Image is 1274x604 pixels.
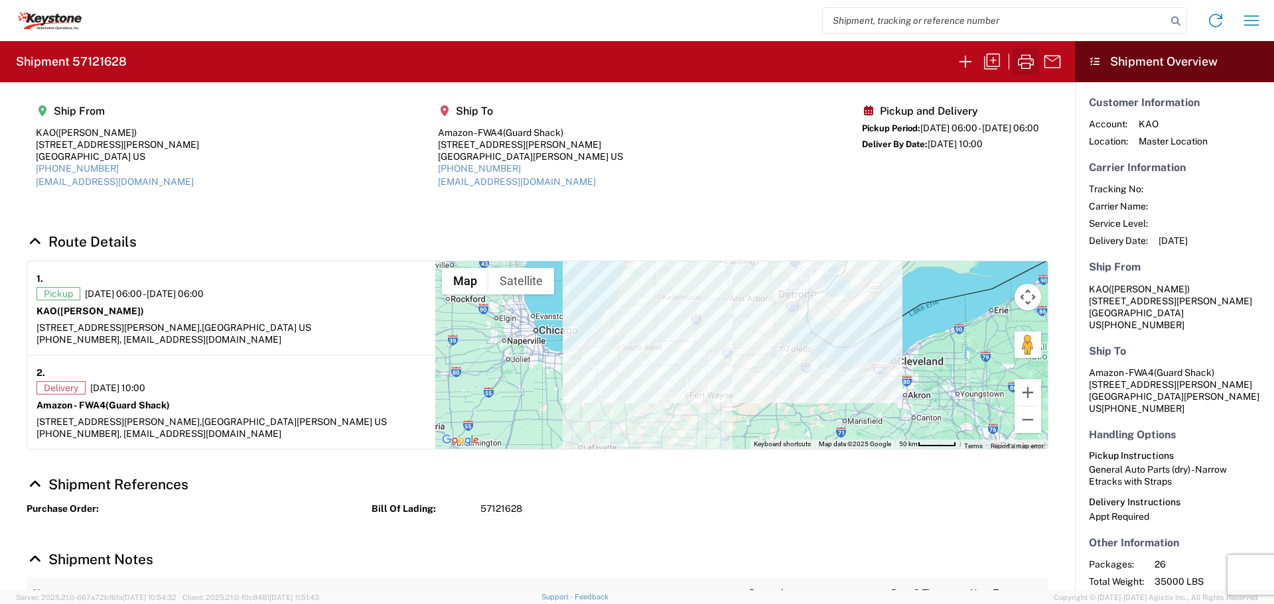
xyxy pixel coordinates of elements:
[823,8,1167,33] input: Shipment, tracking or reference number
[1089,497,1260,508] h6: Delivery Instructions
[1089,450,1260,461] h6: Pickup Instructions
[1089,345,1260,357] h5: Ship To
[1101,403,1184,414] span: [PHONE_NUMBER]
[27,551,153,568] a: Hide Details
[1139,118,1208,130] span: KAO
[1089,283,1260,331] address: [GEOGRAPHIC_DATA] US
[1075,41,1274,82] header: Shipment Overview
[439,432,482,449] img: Google
[36,333,426,345] div: [PHONE_NUMBER], [EMAIL_ADDRESS][DOMAIN_NAME]
[1015,406,1041,433] button: Zoom out
[1089,161,1260,174] h5: Carrier Information
[85,288,204,300] span: [DATE] 06:00 - [DATE] 06:00
[36,416,202,427] span: [STREET_ADDRESS][PERSON_NAME],
[862,105,1039,117] h5: Pickup and Delivery
[182,593,319,601] span: Client: 2025.21.0-f0c8481
[1089,135,1128,147] span: Location:
[36,306,144,316] strong: KAO
[438,163,521,174] a: [PHONE_NUMBER]
[575,593,608,601] a: Feedback
[1089,463,1260,487] div: General Auto Parts (dry) - Narrow Etracks with Straps
[36,287,80,300] span: Pickup
[754,440,811,449] button: Keyboard shortcuts
[36,176,194,187] a: [EMAIL_ADDRESS][DOMAIN_NAME]
[1139,135,1208,147] span: Master Location
[480,503,522,515] span: 57121628
[1089,217,1148,229] span: Service Level:
[1101,320,1184,330] span: [PHONE_NUMBER]
[488,268,554,294] button: Show satellite imagery
[439,432,482,449] a: Open this area in Google Maps (opens a new window)
[1015,379,1041,406] button: Zoom in
[1089,428,1260,441] h5: Handling Options
[928,139,983,149] span: [DATE] 10:00
[36,105,199,117] h5: Ship From
[372,503,471,515] strong: Bill Of Lading:
[862,123,920,133] span: Pickup Period:
[1089,367,1260,414] address: [GEOGRAPHIC_DATA][PERSON_NAME] US
[106,400,170,410] span: (Guard Shack)
[36,163,119,174] a: [PHONE_NUMBER]
[1089,284,1109,294] span: KAO
[57,306,144,316] span: ([PERSON_NAME])
[895,440,960,449] button: Map Scale: 50 km per 54 pixels
[1054,591,1258,603] span: Copyright © [DATE]-[DATE] Agistix Inc., All Rights Reserved
[1089,575,1144,587] span: Total Weight:
[819,440,891,448] span: Map data ©2025 Google
[438,151,623,162] div: [GEOGRAPHIC_DATA][PERSON_NAME] US
[36,400,170,410] strong: Amazon - FWA4
[36,127,199,139] div: KAO
[27,503,126,515] strong: Purchase Order:
[1015,284,1041,310] button: Map camera controls
[438,176,596,187] a: [EMAIL_ADDRESS][DOMAIN_NAME]
[36,322,202,333] span: [STREET_ADDRESS][PERSON_NAME],
[1089,118,1128,130] span: Account:
[964,442,983,450] a: Terms
[1155,558,1268,570] span: 26
[1089,367,1252,390] span: Amazon - FWA4 [STREET_ADDRESS][PERSON_NAME]
[1015,332,1041,358] button: Drag Pegman onto the map to open Street View
[269,593,319,601] span: [DATE] 11:51:43
[541,593,575,601] a: Support
[1089,296,1252,306] span: [STREET_ADDRESS][PERSON_NAME]
[1089,558,1144,570] span: Packages:
[36,381,86,394] span: Delivery
[36,139,199,151] div: [STREET_ADDRESS][PERSON_NAME]
[1089,261,1260,273] h5: Ship From
[1089,511,1260,522] div: Appt Required
[920,123,1039,133] span: [DATE] 06:00 - [DATE] 06:00
[36,428,426,440] div: [PHONE_NUMBER], [EMAIL_ADDRESS][DOMAIN_NAME]
[1089,96,1260,109] h5: Customer Information
[202,416,387,427] span: [GEOGRAPHIC_DATA][PERSON_NAME] US
[202,322,311,333] span: [GEOGRAPHIC_DATA] US
[1089,183,1148,195] span: Tracking No:
[16,54,127,70] h2: Shipment 57121628
[27,233,137,250] a: Hide Details
[503,127,563,138] span: (Guard Shack)
[123,593,177,601] span: [DATE] 10:54:32
[438,127,623,139] div: Amazon - FWA4
[1154,367,1214,378] span: (Guard Shack)
[1155,575,1268,587] span: 35000 LBS
[90,382,145,394] span: [DATE] 10:00
[36,151,199,162] div: [GEOGRAPHIC_DATA] US
[1109,284,1190,294] span: ([PERSON_NAME])
[36,271,43,287] strong: 1.
[1089,536,1260,549] h5: Other Information
[438,105,623,117] h5: Ship To
[36,365,45,381] strong: 2.
[442,268,488,294] button: Show street map
[862,139,928,149] span: Deliver By Date:
[56,127,137,138] span: ([PERSON_NAME])
[1089,200,1148,212] span: Carrier Name:
[1089,235,1148,247] span: Delivery Date:
[27,476,188,493] a: Hide Details
[1159,235,1188,247] span: [DATE]
[438,139,623,151] div: [STREET_ADDRESS][PERSON_NAME]
[899,440,918,448] span: 50 km
[991,442,1044,450] a: Report a map error
[16,593,177,601] span: Server: 2025.21.0-667a72bf6fa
